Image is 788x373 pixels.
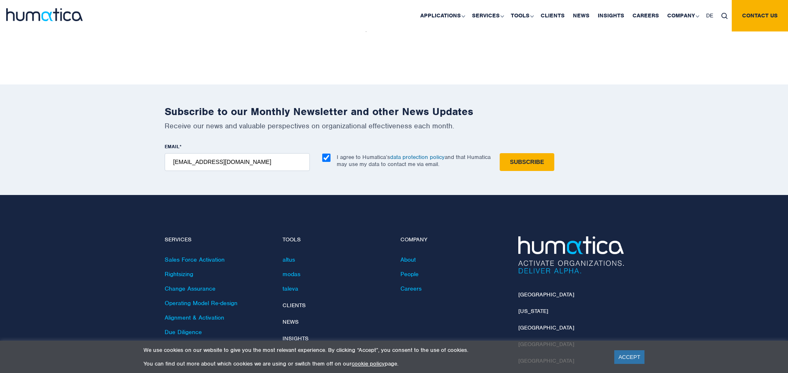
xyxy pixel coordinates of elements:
[165,328,202,336] a: Due Diligence
[165,285,216,292] a: Change Assurance
[165,121,624,130] p: Receive our news and valuable perspectives on organizational effectiveness each month.
[283,256,295,263] a: altus
[518,236,624,274] img: Humatica
[165,270,193,278] a: Rightsizing
[400,256,416,263] a: About
[283,236,388,243] h4: Tools
[400,270,419,278] a: People
[400,285,422,292] a: Careers
[518,324,574,331] a: [GEOGRAPHIC_DATA]
[283,318,299,325] a: News
[165,314,224,321] a: Alignment & Activation
[165,299,237,307] a: Operating Model Re-design
[283,270,300,278] a: modas
[500,153,554,171] input: Subscribe
[283,285,298,292] a: taleva
[390,154,445,161] a: data protection policy
[352,360,385,367] a: cookie policy
[165,236,270,243] h4: Services
[518,308,548,315] a: [US_STATE]
[283,335,309,342] a: Insights
[337,154,491,168] p: I agree to Humatica’s and that Humatica may use my data to contact me via email.
[165,256,225,263] a: Sales Force Activation
[706,12,713,19] span: DE
[322,154,331,162] input: I agree to Humatica’sdata protection policyand that Humatica may use my data to contact me via em...
[283,302,306,309] a: Clients
[165,143,180,150] span: EMAIL
[721,13,728,19] img: search_icon
[165,153,310,171] input: name@company.com
[144,360,604,367] p: You can find out more about which cookies we are using or switch them off on our page.
[165,105,624,118] h2: Subscribe to our Monthly Newsletter and other News Updates
[6,8,83,21] img: logo
[400,236,506,243] h4: Company
[614,350,644,364] a: ACCEPT
[518,291,574,298] a: [GEOGRAPHIC_DATA]
[144,347,604,354] p: We use cookies on our website to give you the most relevant experience. By clicking “Accept”, you...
